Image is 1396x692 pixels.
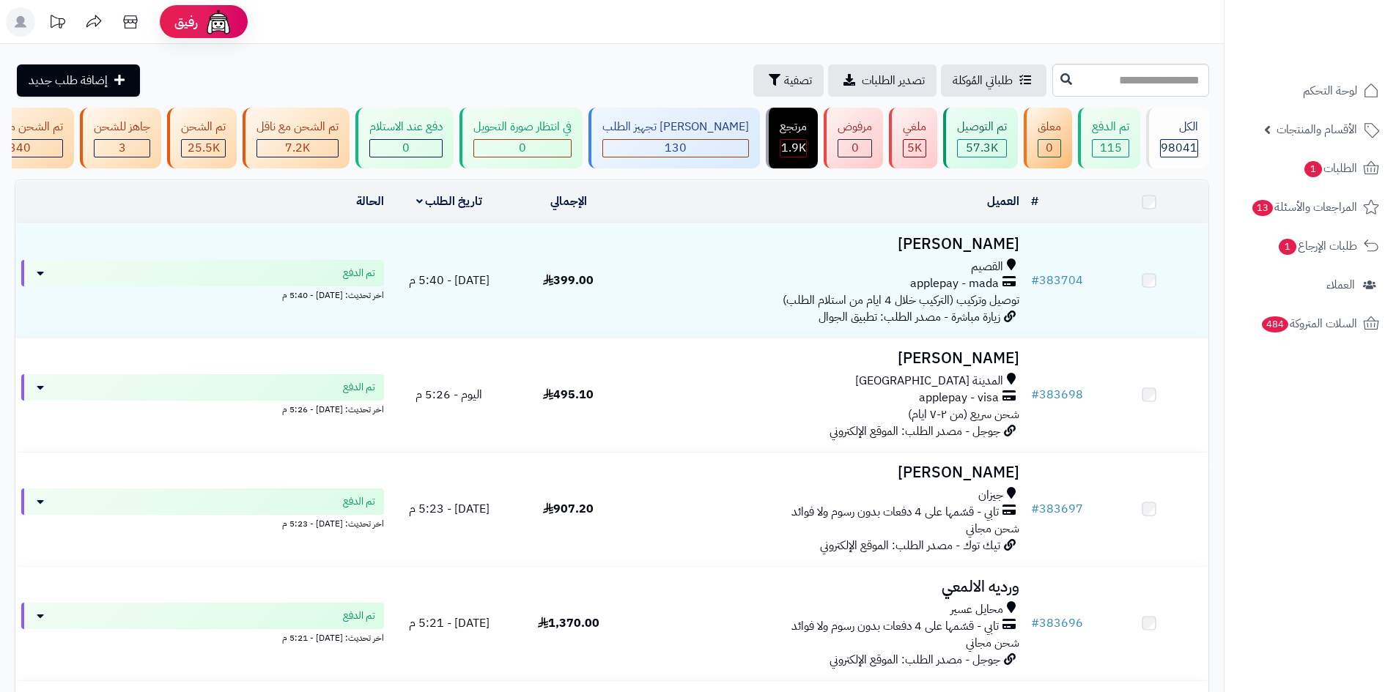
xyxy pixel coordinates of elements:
a: #383704 [1031,272,1083,289]
span: الطلبات [1303,158,1357,179]
span: جوجل - مصدر الطلب: الموقع الإلكتروني [830,423,1000,440]
span: السلات المتروكة [1260,313,1357,334]
div: 5026 [904,140,926,157]
div: في انتظار صورة التحويل [473,119,572,135]
span: 1.9K [781,139,806,157]
span: 0 [852,139,859,157]
div: تم الشحن [181,119,226,135]
a: العملاء [1233,267,1387,302]
span: تيك توك - مصدر الطلب: الموقع الإلكتروني [820,537,1000,554]
span: # [1031,386,1039,403]
a: العميل [987,193,1019,210]
div: 1869 [780,140,806,157]
span: توصيل وتركيب (التركيب خلال 4 ايام من استلام الطلب) [783,291,1019,309]
span: # [1031,614,1039,632]
span: 1 [1304,161,1322,177]
div: تم التوصيل [957,119,1007,135]
a: تم الدفع 115 [1075,108,1143,168]
span: applepay - visa [919,390,999,406]
span: تصدير الطلبات [862,72,925,89]
span: الأقسام والمنتجات [1277,119,1357,140]
span: 57.3K [966,139,998,157]
span: 98041 [1161,139,1197,157]
a: جاهز للشحن 3 [77,108,164,168]
h3: [PERSON_NAME] [634,464,1019,481]
a: الحالة [356,193,384,210]
div: 0 [370,140,442,157]
div: معلق [1038,119,1061,135]
span: شحن مجاني [966,520,1019,537]
span: 115 [1100,139,1122,157]
span: 7.2K [285,139,310,157]
a: مرتجع 1.9K [763,108,821,168]
span: طلبات الإرجاع [1277,236,1357,256]
span: تصفية [784,72,812,89]
span: 907.20 [543,500,594,518]
span: جيزان [978,487,1003,504]
a: طلبات الإرجاع1 [1233,228,1387,264]
button: تصفية [753,64,824,97]
a: معلق 0 [1021,108,1075,168]
a: تم التوصيل 57.3K [940,108,1021,168]
a: #383698 [1031,386,1083,403]
a: الكل98041 [1143,108,1212,168]
a: طلباتي المُوكلة [941,64,1046,97]
div: 0 [1038,140,1060,157]
span: # [1031,500,1039,518]
a: في انتظار صورة التحويل 0 [457,108,586,168]
a: لوحة التحكم [1233,73,1387,108]
h3: ورديه الالمعي [634,578,1019,595]
div: 0 [838,140,871,157]
span: 399.00 [543,272,594,289]
span: اليوم - 5:26 م [416,386,482,403]
span: المدينة [GEOGRAPHIC_DATA] [855,373,1003,390]
a: تم الشحن 25.5K [164,108,240,168]
span: رفيق [174,13,198,31]
span: تم الدفع [343,380,375,395]
div: اخر تحديث: [DATE] - 5:23 م [21,515,384,530]
h3: [PERSON_NAME] [634,236,1019,253]
a: دفع عند الاستلام 0 [352,108,457,168]
a: الطلبات1 [1233,151,1387,186]
span: 13 [1252,200,1273,216]
span: 0 [1046,139,1053,157]
div: جاهز للشحن [94,119,150,135]
div: مرفوض [838,119,872,135]
img: ai-face.png [204,7,233,37]
div: 3 [95,140,149,157]
div: 57347 [958,140,1006,157]
a: السلات المتروكة484 [1233,306,1387,341]
img: logo-2.png [1296,40,1382,70]
a: المراجعات والأسئلة13 [1233,190,1387,225]
span: 0 [402,139,410,157]
a: الإجمالي [550,193,587,210]
a: إضافة طلب جديد [17,64,140,97]
a: تصدير الطلبات [828,64,937,97]
div: مرتجع [780,119,807,135]
span: شحن سريع (من ٢-٧ ايام) [908,406,1019,423]
span: 1 [1279,239,1296,255]
h3: [PERSON_NAME] [634,350,1019,367]
span: [DATE] - 5:40 م [409,272,490,289]
span: # [1031,272,1039,289]
span: تابي - قسّمها على 4 دفعات بدون رسوم ولا فوائد [791,618,999,635]
a: # [1031,193,1038,210]
span: تم الدفع [343,609,375,623]
span: [DATE] - 5:23 م [409,500,490,518]
div: 130 [603,140,748,157]
span: إضافة طلب جديد [29,72,108,89]
span: طلباتي المُوكلة [953,72,1013,89]
span: زيارة مباشرة - مصدر الطلب: تطبيق الجوال [819,308,1000,326]
span: 495.10 [543,386,594,403]
a: تحديثات المنصة [39,7,75,40]
a: تاريخ الطلب [416,193,483,210]
a: تم الشحن مع ناقل 7.2K [240,108,352,168]
span: 484 [1262,316,1288,332]
div: تم الشحن مع ناقل [256,119,339,135]
span: محايل عسير [950,601,1003,618]
span: تم الدفع [343,266,375,280]
span: 130 [665,139,687,157]
div: 25535 [182,140,225,157]
span: applepay - mada [910,275,999,292]
span: 340 [9,139,31,157]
